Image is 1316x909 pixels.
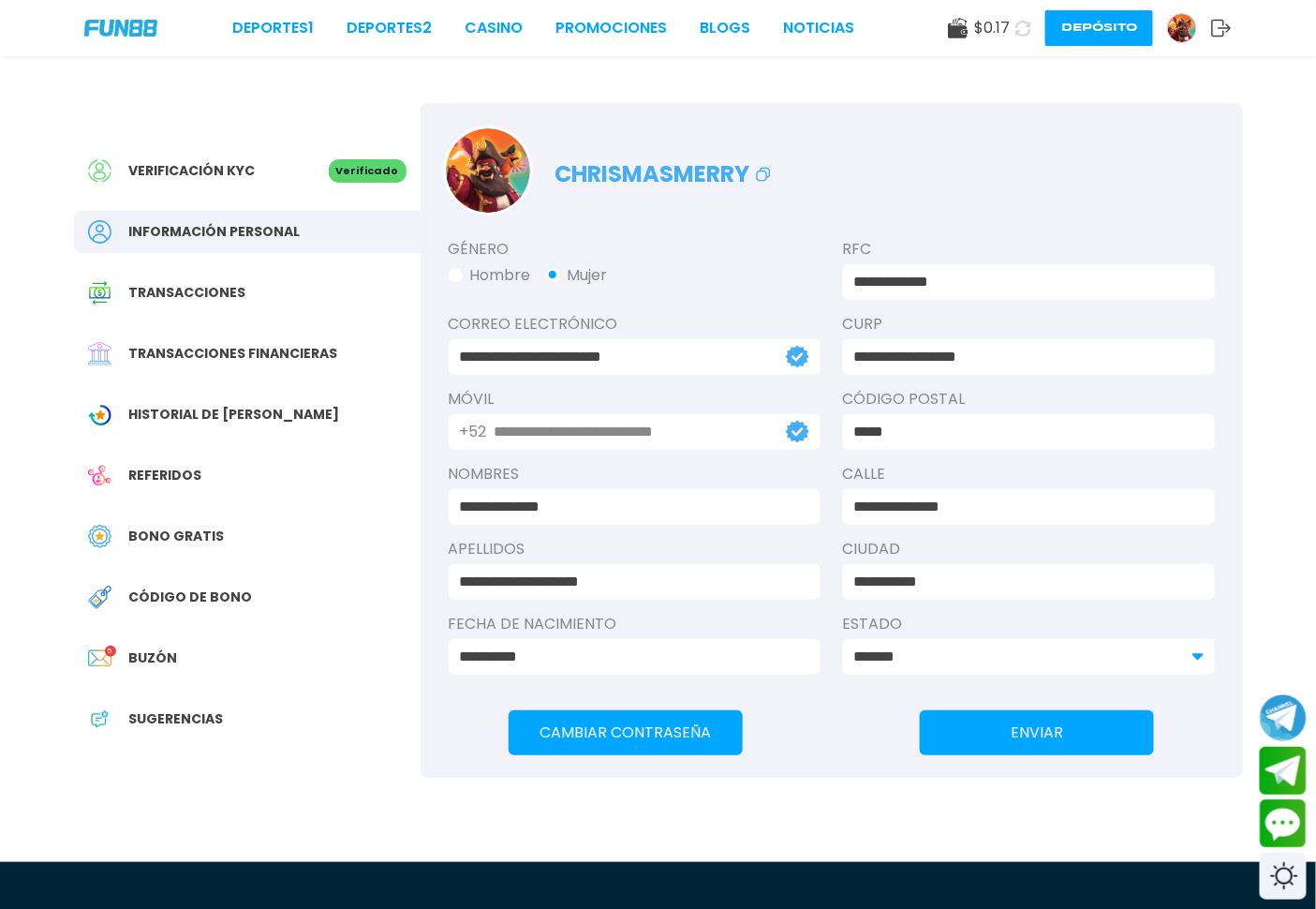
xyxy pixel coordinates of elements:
a: NOTICIAS [783,17,854,39]
a: Deportes2 [347,17,432,39]
img: Free Bonus [88,525,111,548]
a: Wagering TransactionHistorial de [PERSON_NAME] [74,394,421,436]
div: Switch theme [1260,853,1307,900]
img: Redeem Bonus [88,586,111,609]
label: Móvil [449,388,821,410]
a: Promociones [555,17,667,39]
label: Estado [843,613,1215,635]
a: Free BonusBono Gratis [74,515,421,558]
label: NOMBRES [449,463,821,485]
img: Company Logo [84,20,157,36]
label: RFC [843,238,1215,261]
label: Correo electrónico [449,313,821,335]
span: Referidos [129,466,202,485]
label: Género [449,238,821,261]
a: App FeedbackSugerencias [74,698,421,740]
label: Calle [843,463,1215,485]
label: Ciudad [843,538,1215,560]
span: Transacciones [129,283,246,303]
button: Depósito [1045,10,1153,46]
a: CASINO [465,17,523,39]
label: Código Postal [843,388,1215,410]
img: Financial Transaction [88,342,111,365]
span: Sugerencias [129,709,224,729]
button: Join telegram [1260,747,1307,796]
button: ENVIAR [920,710,1154,755]
span: Código de bono [129,588,253,607]
a: Transaction HistoryTransacciones [74,272,421,314]
p: chrismasmerry [555,148,775,191]
a: ReferralReferidos [74,454,421,497]
a: Avatar [1167,13,1211,43]
p: Verificado [329,159,407,183]
button: Cambiar Contraseña [509,710,743,755]
a: Financial TransactionTransacciones financieras [74,333,421,375]
img: Personal [88,220,111,244]
span: Bono Gratis [129,527,225,546]
img: Inbox [88,647,111,670]
img: Avatar [446,128,530,213]
button: Contact customer service [1260,799,1307,848]
label: CURP [843,313,1215,335]
p: +52 [460,421,487,443]
span: Transacciones financieras [129,344,338,364]
span: Historial de [PERSON_NAME] [129,405,340,425]
img: Transaction History [88,281,111,305]
img: Avatar [1168,14,1196,42]
span: Información personal [129,222,301,242]
img: App Feedback [88,708,111,731]
a: Deportes1 [232,17,314,39]
p: 5 [105,646,116,657]
a: InboxBuzón5 [74,637,421,679]
a: Verificación KYCVerificado [74,150,421,192]
span: $ 0.17 [974,17,1010,39]
a: PersonalInformación personal [74,211,421,253]
button: Hombre [449,264,531,287]
button: Mujer [546,264,608,287]
img: Wagering Transaction [88,403,111,426]
a: BLOGS [700,17,750,39]
img: Referral [88,464,111,487]
a: Redeem BonusCódigo de bono [74,576,421,618]
label: APELLIDOS [449,538,821,560]
label: Fecha de Nacimiento [449,613,821,635]
button: Join telegram channel [1260,693,1307,742]
span: Buzón [129,648,178,668]
span: Verificación KYC [129,161,256,181]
